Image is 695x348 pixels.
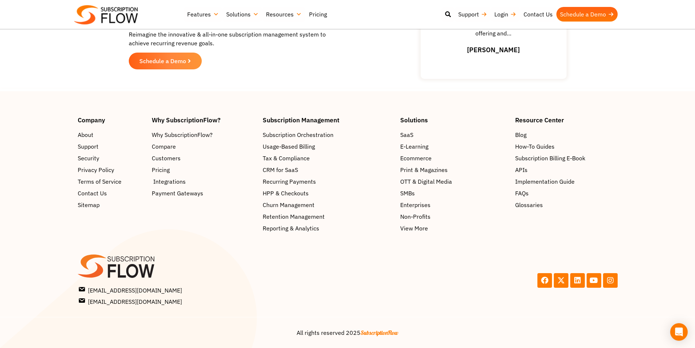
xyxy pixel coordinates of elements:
a: How-To Guides [515,142,617,151]
h4: Why SubscriptionFlow? [152,117,255,123]
div: Open Intercom Messenger [670,323,688,341]
a: Reporting & Analytics [263,224,393,233]
a: Glossaries [515,200,617,209]
img: SF-logo [78,255,154,278]
span: Usage-Based Billing [263,142,315,151]
span: Subscription Orchestration [263,130,333,139]
span: FAQs [515,189,529,198]
a: Tax & Compliance [263,154,393,162]
span: Ecommerce [400,154,432,162]
span: Compare [152,142,176,151]
a: Payment Gateways [152,189,255,198]
span: SaaS [400,130,413,139]
a: View More [400,224,508,233]
a: Pricing [152,165,255,174]
span: OTT & Digital Media [400,177,452,186]
span: Non-Profits [400,212,430,221]
span: Print & Magazines [400,165,448,174]
a: E-Learning [400,142,508,151]
span: Schedule a Demo [139,58,186,64]
center: All rights reserved 2025 [78,328,618,337]
a: Pricing [305,7,331,22]
span: Implementation Guide [515,177,575,186]
span: Retention Management [263,212,325,221]
h3: [PERSON_NAME] [467,45,520,55]
span: Enterprises [400,200,430,209]
a: Security [78,154,145,162]
span: APIs [515,165,528,174]
span: HPP & Checkouts [263,189,309,198]
span: Tax & Compliance [263,154,310,162]
h4: Company [78,117,145,123]
a: Support [78,142,145,151]
a: Customers [152,154,255,162]
span: Churn Management [263,200,314,209]
a: Non-Profits [400,212,508,221]
span: How-To Guides [515,142,555,151]
a: OTT & Digital Media [400,177,508,186]
a: About [78,130,145,139]
p: Reimagine the innovative & all-in-one subscription management system to achieve recurring revenue... [129,30,329,47]
span: SMBs [400,189,415,198]
a: Schedule a Demo [556,7,618,22]
a: [EMAIL_ADDRESS][DOMAIN_NAME] [79,285,345,295]
a: SMBs [400,189,508,198]
a: Retention Management [263,212,393,221]
a: Recurring Payments [263,177,393,186]
a: Subscription Billing E-Book [515,154,617,162]
a: SaaS [400,130,508,139]
a: Solutions [223,7,262,22]
span: CRM for SaaS [263,165,298,174]
a: Implementation Guide [515,177,617,186]
span: Customers [152,154,181,162]
span: Pricing [152,165,170,174]
span: [EMAIL_ADDRESS][DOMAIN_NAME] [79,297,182,306]
span: Contact Us [78,189,107,198]
a: APIs [515,165,617,174]
span: Glossaries [515,200,543,209]
a: Contact Us [520,7,556,22]
span: Sitemap [78,200,100,209]
span: Recurring Payments [263,177,316,186]
a: Usage-Based Billing [263,142,393,151]
a: Integrations [152,177,255,186]
a: Ecommerce [400,154,508,162]
span: [EMAIL_ADDRESS][DOMAIN_NAME] [79,285,182,295]
a: Print & Magazines [400,165,508,174]
a: Contact Us [78,189,145,198]
a: Support [455,7,491,22]
span: Privacy Policy [78,165,114,174]
span: Subscription Billing E-Book [515,154,585,162]
span: SubscriptionFlow [360,329,398,336]
span: Blog [515,130,526,139]
a: HPP & Checkouts [263,189,393,198]
span: View More [400,224,428,233]
span: Terms of Service [78,177,121,186]
a: Login [491,7,520,22]
span: About [78,130,93,139]
a: Schedule a Demo [129,53,202,69]
span: E-Learning [400,142,428,151]
h4: Subscription Management [263,117,393,123]
a: Features [184,7,223,22]
h4: Resource Center [515,117,617,123]
a: Terms of Service [78,177,145,186]
a: Enterprises [400,200,508,209]
img: Subscriptionflow [74,5,138,24]
a: [EMAIL_ADDRESS][DOMAIN_NAME] [79,297,345,306]
span: Reporting & Analytics [263,224,319,233]
a: CRM for SaaS [263,165,393,174]
span: Support [78,142,99,151]
a: Subscription Orchestration [263,130,393,139]
a: Churn Management [263,200,393,209]
span: Integrations [153,177,186,186]
a: FAQs [515,189,617,198]
a: Why SubscriptionFlow? [152,130,255,139]
span: Payment Gateways [152,189,203,198]
span: Why SubscriptionFlow? [152,130,213,139]
a: Sitemap [78,200,145,209]
a: Blog [515,130,617,139]
a: Privacy Policy [78,165,145,174]
a: Resources [262,7,305,22]
span: Security [78,154,99,162]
